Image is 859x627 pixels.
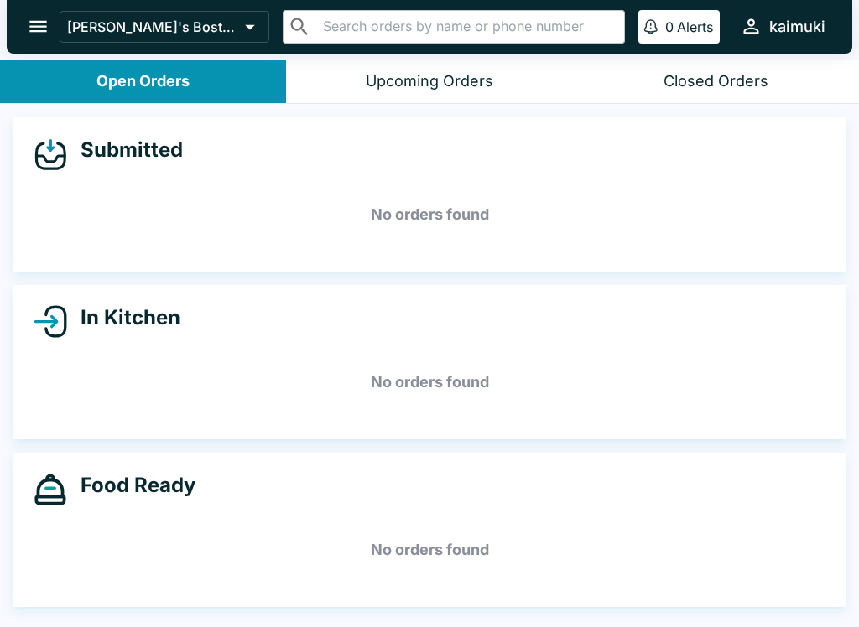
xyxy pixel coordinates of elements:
h4: Food Ready [67,473,195,498]
h4: Submitted [67,137,183,163]
div: Open Orders [96,72,190,91]
p: 0 [665,18,674,35]
div: Upcoming Orders [366,72,493,91]
button: kaimuki [733,8,832,44]
div: kaimuki [769,17,825,37]
p: Alerts [677,18,713,35]
input: Search orders by name or phone number [318,15,617,39]
h4: In Kitchen [67,305,180,330]
button: [PERSON_NAME]'s Boston Pizza [60,11,269,43]
h5: No orders found [34,184,825,245]
p: [PERSON_NAME]'s Boston Pizza [67,18,238,35]
h5: No orders found [34,352,825,412]
h5: No orders found [34,520,825,580]
button: open drawer [17,5,60,48]
div: Closed Orders [664,72,768,91]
